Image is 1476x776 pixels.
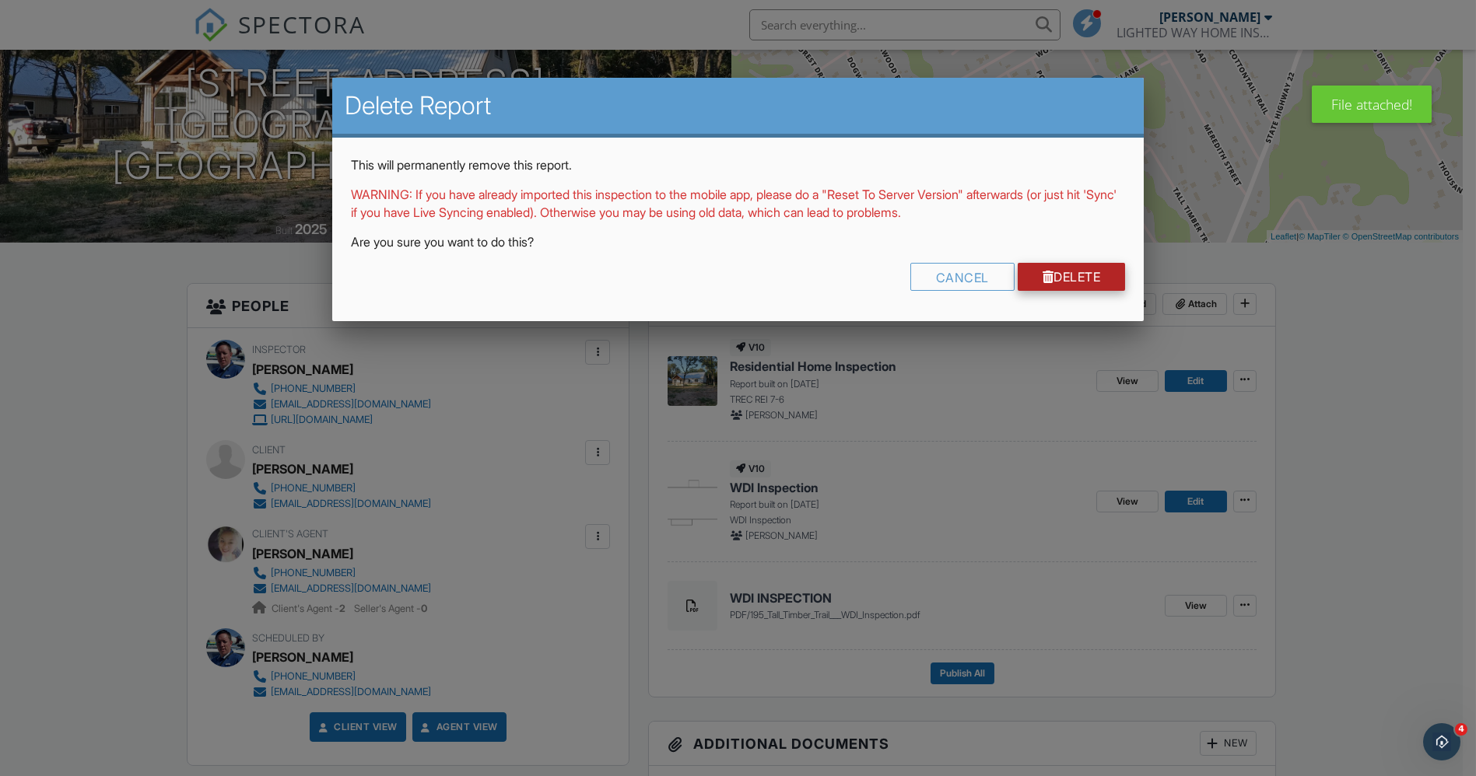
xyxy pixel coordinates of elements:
[1455,723,1467,736] span: 4
[351,186,1125,221] p: WARNING: If you have already imported this inspection to the mobile app, please do a "Reset To Se...
[1312,86,1432,123] div: File attached!
[1018,263,1126,291] a: Delete
[351,156,1125,173] p: This will permanently remove this report.
[910,263,1015,291] div: Cancel
[1423,723,1460,760] iframe: Intercom live chat
[351,233,1125,250] p: Are you sure you want to do this?
[345,90,1131,121] h2: Delete Report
